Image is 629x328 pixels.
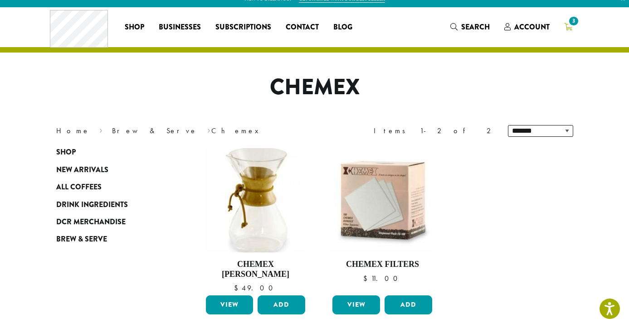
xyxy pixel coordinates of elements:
[125,22,144,33] span: Shop
[461,22,490,32] span: Search
[363,274,371,283] span: $
[56,164,108,176] span: New Arrivals
[99,122,102,136] span: ›
[112,126,197,135] a: Brew & Serve
[56,161,165,178] a: New Arrivals
[286,22,319,33] span: Contact
[374,125,494,136] div: Items 1-2 of 2
[204,148,308,292] a: Chemex [PERSON_NAME] $49.00
[332,295,380,314] a: View
[159,22,201,33] span: Businesses
[215,22,271,33] span: Subscriptions
[205,148,307,252] img: Chemex-e1551572504514-293x300.jpg
[385,295,432,314] button: Add
[56,126,90,135] a: Home
[443,19,497,34] a: Search
[234,283,277,293] bdi: 49.00
[49,74,580,101] h1: Chemex
[206,295,254,314] a: View
[204,260,308,279] h4: Chemex [PERSON_NAME]
[56,234,107,245] span: Brew & Serve
[330,260,434,270] h4: Chemex Filters
[56,196,165,213] a: Drink Ingredients
[234,283,242,293] span: $
[330,148,434,252] img: Chemex-Filters-e1551572632731-300x300.jpg
[56,182,102,193] span: All Coffees
[56,125,301,136] nav: Breadcrumb
[56,178,165,196] a: All Coffees
[56,213,165,231] a: DCR Merchandise
[567,15,580,27] span: 3
[117,20,151,34] a: Shop
[56,144,165,161] a: Shop
[514,22,550,32] span: Account
[56,199,128,211] span: Drink Ingredients
[330,148,434,292] a: Chemex Filters $11.00
[56,231,165,248] a: Brew & Serve
[333,22,352,33] span: Blog
[207,122,210,136] span: ›
[258,295,305,314] button: Add
[363,274,402,283] bdi: 11.00
[56,147,76,158] span: Shop
[56,217,126,228] span: DCR Merchandise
